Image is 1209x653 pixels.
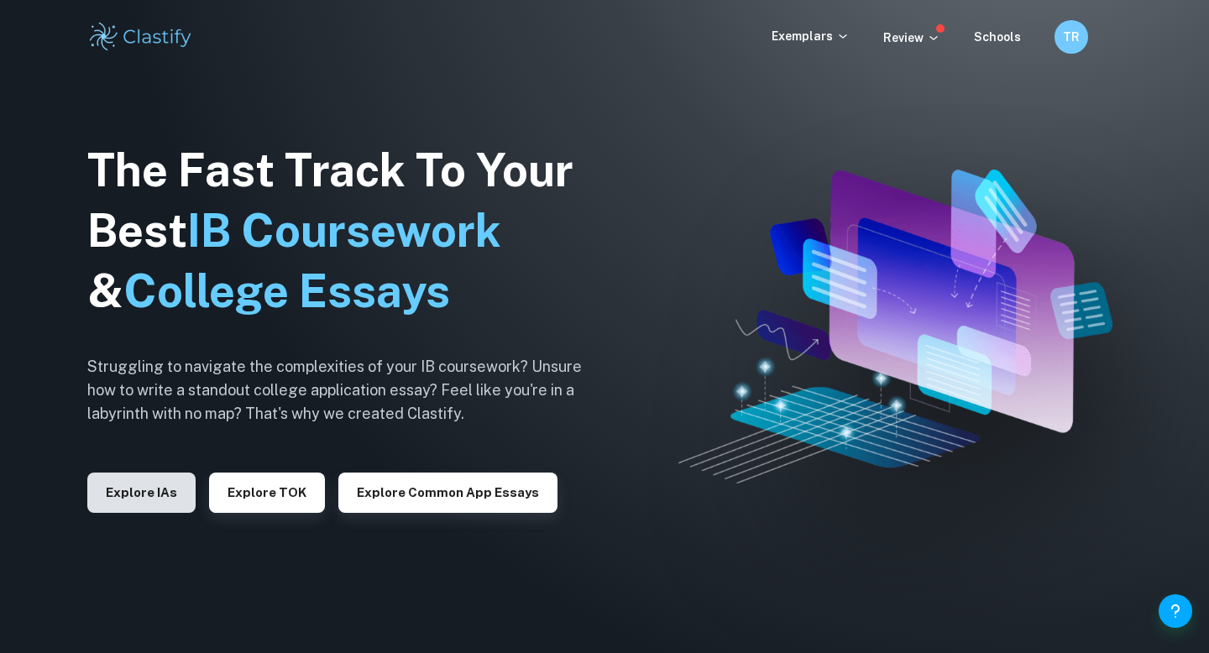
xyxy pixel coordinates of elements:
[1055,20,1088,54] button: TR
[209,483,325,499] a: Explore TOK
[1062,28,1081,46] h6: TR
[678,170,1112,483] img: Clastify hero
[187,204,501,257] span: IB Coursework
[87,483,196,499] a: Explore IAs
[87,355,608,426] h6: Struggling to navigate the complexities of your IB coursework? Unsure how to write a standout col...
[87,20,194,54] img: Clastify logo
[338,473,557,513] button: Explore Common App essays
[338,483,557,499] a: Explore Common App essays
[209,473,325,513] button: Explore TOK
[87,473,196,513] button: Explore IAs
[883,29,940,47] p: Review
[87,140,608,321] h1: The Fast Track To Your Best &
[123,264,450,317] span: College Essays
[974,30,1021,44] a: Schools
[772,27,850,45] p: Exemplars
[1159,594,1192,628] button: Help and Feedback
